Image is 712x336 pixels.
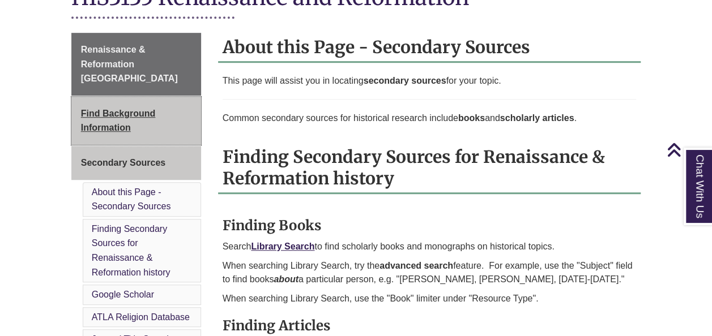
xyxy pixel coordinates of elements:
[223,74,637,131] div: Common secondary sources for historical research include and .
[364,76,446,85] strong: secondary sources
[380,261,453,270] strong: advanced search
[81,158,165,167] span: Secondary Sources
[500,113,574,123] strong: scholarly articles
[81,109,156,133] span: Find Background Information
[92,224,170,277] a: Finding Secondary Sources for Renaissance & Reformation history
[92,187,171,212] a: About this Page - Secondary Sources
[223,74,637,88] p: This page will assist you in locating for your topic.
[218,33,641,63] h2: About this Page - Secondary Sources
[667,142,709,157] a: Back to Top
[251,242,314,251] a: Library Search
[223,259,637,286] p: When searching Library Search, try the feature. For example, use the "Subject" field to find book...
[92,290,154,299] a: Google Scholar
[223,240,637,253] p: Search to find scholarly books and monographs on historical topics.
[274,274,299,284] strong: about
[223,317,330,334] strong: Finding Articles
[218,143,641,194] h2: Finding Secondary Sources for Renaissance & Reformation history
[223,292,637,305] p: When searching Library Search, use the "Book" limiter under "Resource Type".
[399,274,474,284] span: [PERSON_NAME]
[458,113,485,123] strong: books
[223,217,321,234] strong: Finding Books
[71,33,201,96] a: Renaissance & Reformation [GEOGRAPHIC_DATA]
[71,97,201,145] a: Find Background Information
[81,45,178,83] span: Renaissance & Reformation [GEOGRAPHIC_DATA]
[71,146,201,180] a: Secondary Sources
[92,312,190,322] a: ATLA Religion Database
